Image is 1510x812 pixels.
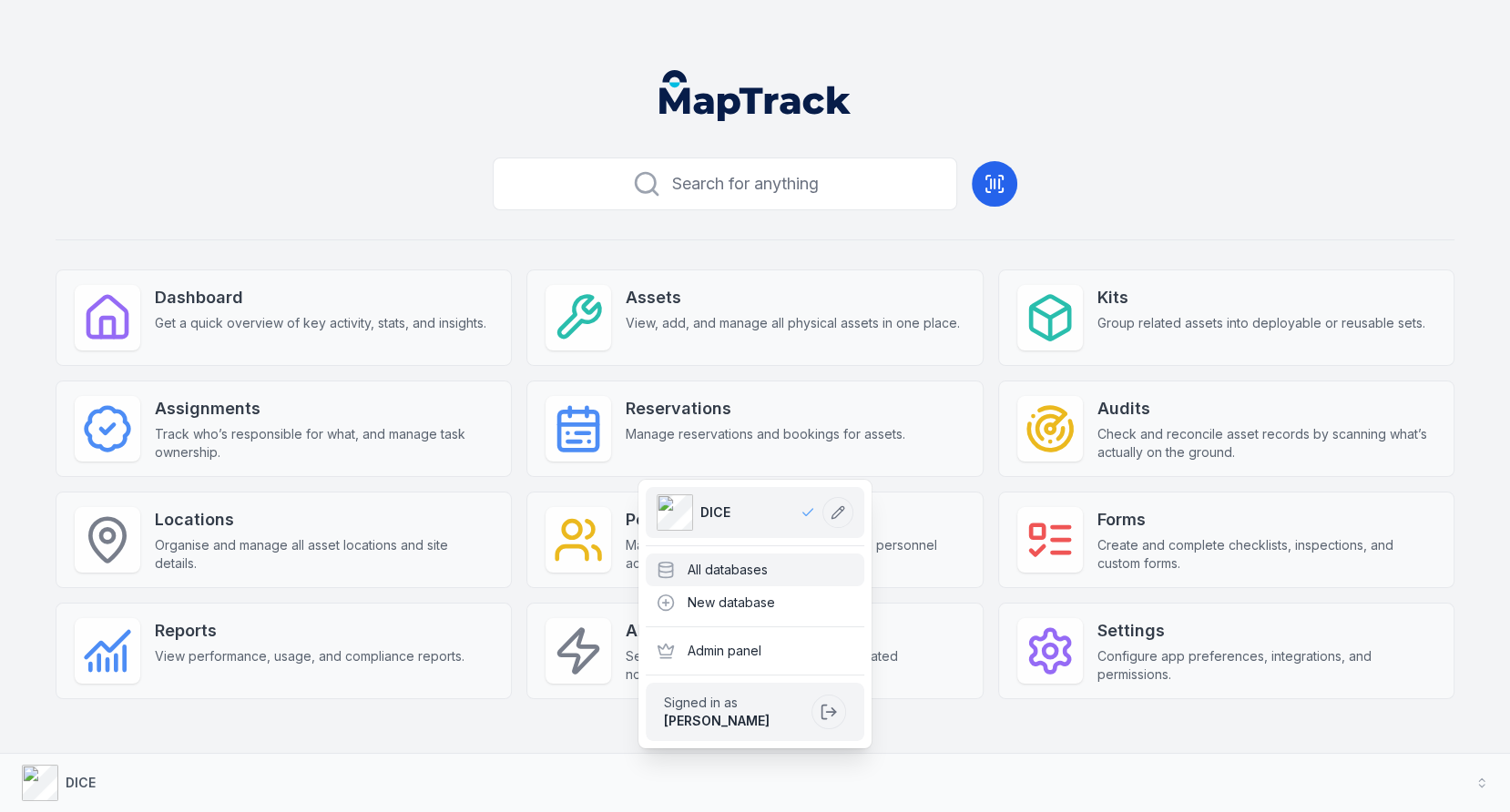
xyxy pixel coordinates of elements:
strong: DICE [66,775,96,790]
div: Admin panel [646,634,864,667]
div: All databases [646,553,864,586]
strong: [PERSON_NAME] [664,713,770,728]
div: DICE [638,480,872,748]
span: Signed in as [664,694,804,712]
span: DICE [700,503,730,522]
div: New database [646,586,864,619]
